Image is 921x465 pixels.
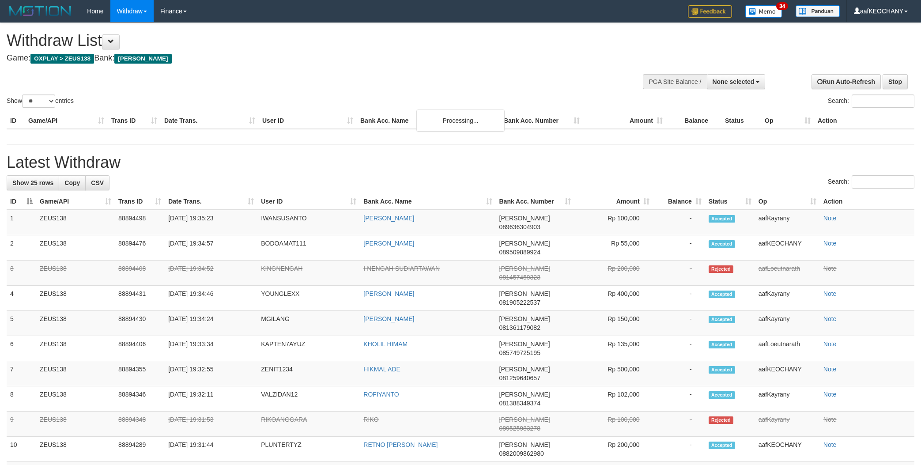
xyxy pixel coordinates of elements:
[363,240,414,247] a: [PERSON_NAME]
[823,265,837,272] a: Note
[755,437,820,462] td: aafKEOCHANY
[499,366,550,373] span: [PERSON_NAME]
[36,336,115,361] td: ZEUS138
[496,193,574,210] th: Bank Acc. Number: activate to sort column ascending
[828,95,914,108] label: Search:
[574,336,653,361] td: Rp 135,000
[36,286,115,311] td: ZEUS138
[574,261,653,286] td: Rp 200,000
[59,175,86,190] a: Copy
[709,240,735,248] span: Accepted
[653,261,705,286] td: -
[363,215,414,222] a: [PERSON_NAME]
[91,179,104,186] span: CSV
[257,386,360,412] td: VALZIDAN12
[709,316,735,323] span: Accepted
[852,175,914,189] input: Search:
[721,113,761,129] th: Status
[499,340,550,348] span: [PERSON_NAME]
[115,193,165,210] th: Trans ID: activate to sort column ascending
[165,193,257,210] th: Date Trans.: activate to sort column ascending
[499,425,540,432] span: Copy 089525983278 to clipboard
[257,336,360,361] td: KAPTEN7AYUZ
[499,274,540,281] span: Copy 081457459323 to clipboard
[583,113,666,129] th: Amount
[363,416,378,423] a: RIKO
[115,210,165,235] td: 88894498
[363,290,414,297] a: [PERSON_NAME]
[688,5,732,18] img: Feedback.jpg
[707,74,766,89] button: None selected
[7,311,36,336] td: 5
[499,265,550,272] span: [PERSON_NAME]
[500,113,583,129] th: Bank Acc. Number
[7,54,605,63] h4: Game: Bank:
[115,386,165,412] td: 88894346
[7,210,36,235] td: 1
[823,340,837,348] a: Note
[709,416,733,424] span: Rejected
[745,5,782,18] img: Button%20Memo.svg
[499,374,540,382] span: Copy 081259640657 to clipboard
[360,193,495,210] th: Bank Acc. Name: activate to sort column ascending
[85,175,109,190] a: CSV
[36,210,115,235] td: ZEUS138
[22,95,55,108] select: Showentries
[709,341,735,348] span: Accepted
[499,441,550,448] span: [PERSON_NAME]
[823,290,837,297] a: Note
[499,450,544,457] span: Copy 0882009862980 to clipboard
[709,391,735,399] span: Accepted
[709,291,735,298] span: Accepted
[709,366,735,374] span: Accepted
[653,286,705,311] td: -
[574,311,653,336] td: Rp 150,000
[755,193,820,210] th: Op: activate to sort column ascending
[499,223,540,231] span: Copy 089636304903 to clipboard
[574,412,653,437] td: Rp 100,000
[574,210,653,235] td: Rp 100,000
[776,2,788,10] span: 34
[499,315,550,322] span: [PERSON_NAME]
[257,437,360,462] td: PLUNTERTYZ
[574,386,653,412] td: Rp 102,000
[883,74,908,89] a: Stop
[7,412,36,437] td: 9
[812,74,881,89] a: Run Auto-Refresh
[653,235,705,261] td: -
[165,336,257,361] td: [DATE] 19:33:34
[165,235,257,261] td: [DATE] 19:34:57
[36,311,115,336] td: ZEUS138
[36,412,115,437] td: ZEUS138
[823,391,837,398] a: Note
[755,210,820,235] td: aafKayrany
[574,437,653,462] td: Rp 200,000
[115,437,165,462] td: 88894289
[761,113,814,129] th: Op
[755,311,820,336] td: aafKayrany
[7,386,36,412] td: 8
[7,261,36,286] td: 3
[114,54,171,64] span: [PERSON_NAME]
[499,391,550,398] span: [PERSON_NAME]
[574,235,653,261] td: Rp 55,000
[257,311,360,336] td: MGILANG
[115,286,165,311] td: 88894431
[257,361,360,386] td: ZENIT1234
[115,311,165,336] td: 88894430
[709,265,733,273] span: Rejected
[823,441,837,448] a: Note
[7,154,914,171] h1: Latest Withdraw
[416,110,505,132] div: Processing...
[574,286,653,311] td: Rp 400,000
[165,261,257,286] td: [DATE] 19:34:52
[755,386,820,412] td: aafKayrany
[7,361,36,386] td: 7
[653,336,705,361] td: -
[499,324,540,331] span: Copy 081361179082 to clipboard
[705,193,755,210] th: Status: activate to sort column ascending
[165,361,257,386] td: [DATE] 19:32:55
[709,215,735,223] span: Accepted
[7,193,36,210] th: ID: activate to sort column descending
[165,210,257,235] td: [DATE] 19:35:23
